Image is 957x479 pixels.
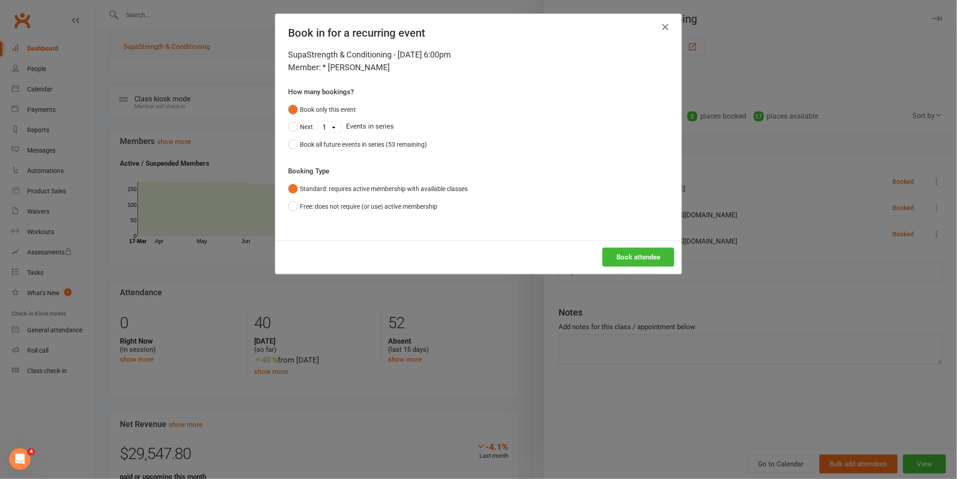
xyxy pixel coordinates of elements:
iframe: Intercom live chat [9,448,31,470]
button: Close [658,20,673,34]
button: Book all future events in series (53 remaining) [288,136,427,153]
div: SupaStrength & Conditioning - [DATE] 6:00pm Member: * [PERSON_NAME] [288,48,669,74]
h4: Book in for a recurring event [288,27,669,39]
label: How many bookings? [288,86,354,97]
button: Standard: requires active membership with available classes [288,180,468,197]
button: Book attendee [602,248,674,267]
label: Booking Type [288,166,329,177]
button: Free: does not require (or use) active membership [288,198,437,215]
button: Next [288,118,313,135]
button: Book only this event [288,101,356,118]
span: 4 [28,448,35,455]
div: Events in series [288,118,669,135]
div: Book all future events in series (53 remaining) [300,139,427,149]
